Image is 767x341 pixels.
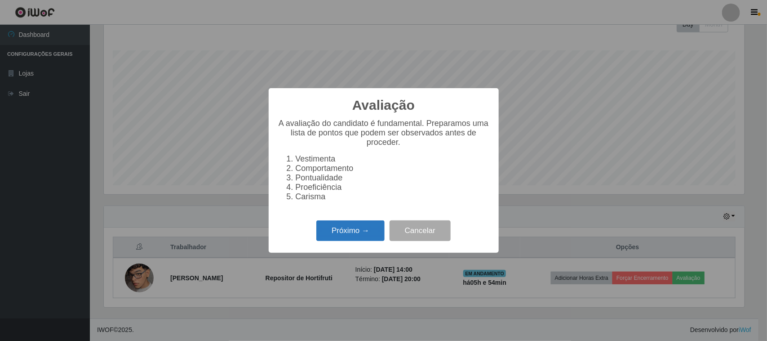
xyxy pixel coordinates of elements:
p: A avaliação do candidato é fundamental. Preparamos uma lista de pontos que podem ser observados a... [278,119,490,147]
li: Pontualidade [296,173,490,183]
li: Vestimenta [296,154,490,164]
li: Comportamento [296,164,490,173]
button: Cancelar [390,220,451,242]
h2: Avaliação [352,97,415,113]
li: Proeficiência [296,183,490,192]
li: Carisma [296,192,490,202]
button: Próximo → [316,220,385,242]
